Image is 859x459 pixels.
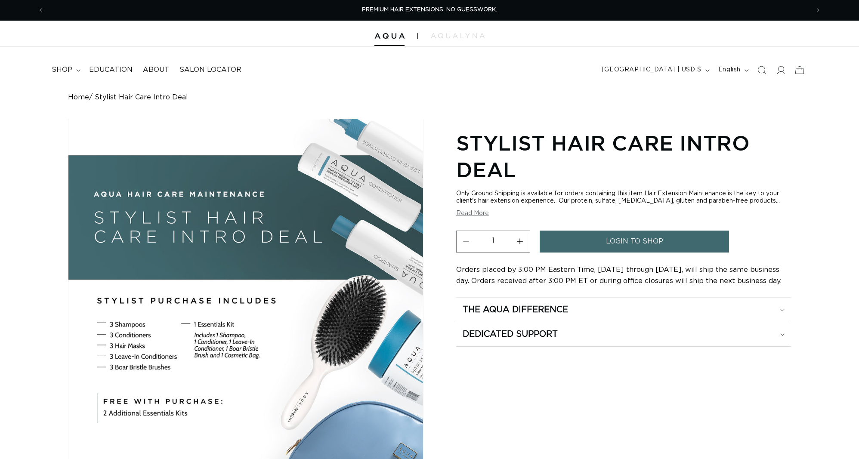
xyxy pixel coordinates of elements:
img: Aqua Hair Extensions [374,33,405,39]
span: About [143,65,169,74]
button: [GEOGRAPHIC_DATA] | USD $ [596,62,713,78]
div: Only Ground Shipping is available for orders containing this item Hair Extension Maintenance is t... [456,190,791,205]
img: aqualyna.com [431,33,485,38]
a: login to shop [540,231,729,253]
summary: Dedicated Support [456,322,791,346]
span: PREMIUM HAIR EXTENSIONS. NO GUESSWORK. [362,7,497,12]
button: English [713,62,752,78]
summary: Search [752,61,771,80]
h2: The Aqua Difference [463,304,568,315]
nav: breadcrumbs [68,93,791,102]
button: Next announcement [809,2,828,18]
a: About [138,60,174,80]
a: Home [68,93,89,102]
span: English [718,65,741,74]
span: Salon Locator [179,65,241,74]
span: shop [52,65,72,74]
a: Education [84,60,138,80]
h2: Dedicated Support [463,329,558,340]
button: Previous announcement [31,2,50,18]
span: login to shop [606,231,663,253]
a: Salon Locator [174,60,247,80]
button: Read More [456,210,489,217]
span: Orders placed by 3:00 PM Eastern Time, [DATE] through [DATE], will ship the same business day. Or... [456,266,782,284]
summary: shop [46,60,84,80]
summary: The Aqua Difference [456,298,791,322]
h1: Stylist Hair Care Intro Deal [456,129,791,183]
span: [GEOGRAPHIC_DATA] | USD $ [602,65,701,74]
span: Education [89,65,133,74]
span: Stylist Hair Care Intro Deal [95,93,188,102]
